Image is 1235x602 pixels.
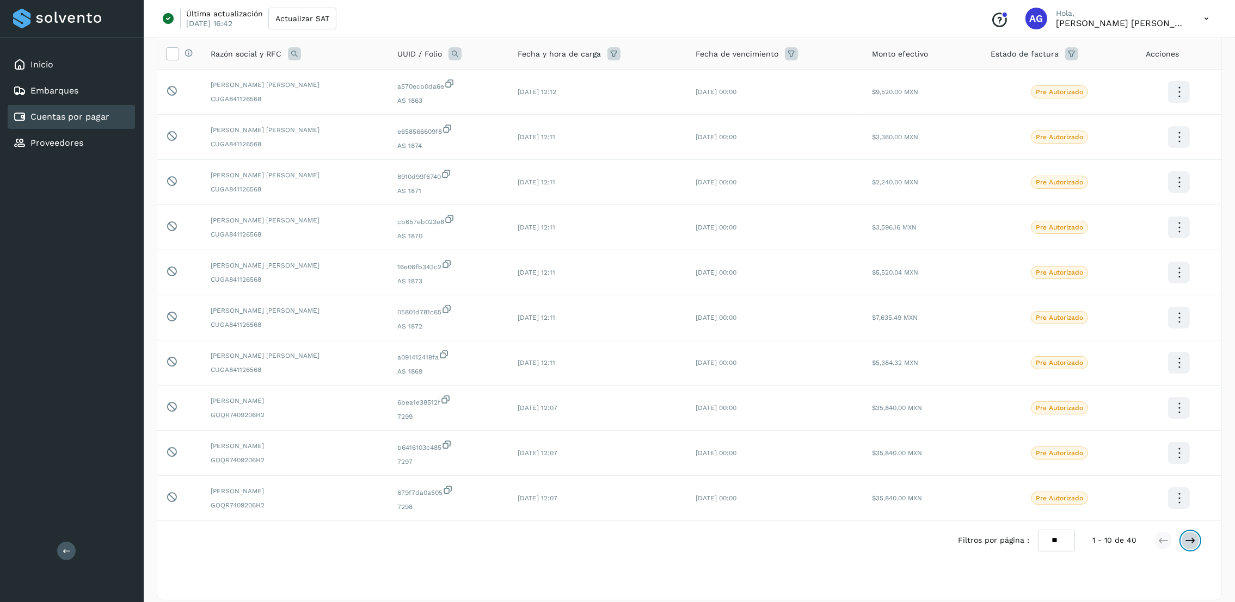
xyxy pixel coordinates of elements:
[211,365,380,375] span: CUGA841126568
[1036,359,1083,367] p: Pre Autorizado
[211,500,380,510] span: GOQR7409206H2
[1036,133,1083,141] p: Pre Autorizado
[1056,18,1187,28] p: Abigail Gonzalez Leon
[873,449,923,457] span: $35,840.00 MXN
[873,224,917,231] span: $3,596.16 MXN
[696,494,736,502] span: [DATE] 00:00
[518,314,555,321] span: [DATE] 12:11
[211,48,281,60] span: Razón social y RFC
[211,80,380,90] span: [PERSON_NAME] [PERSON_NAME]
[211,229,380,239] span: CUGA841126568
[211,215,380,225] span: [PERSON_NAME] [PERSON_NAME]
[873,133,919,141] span: $3,360.00 MXN
[8,53,135,77] div: Inicio
[873,314,918,321] span: $7,635.49 MXN
[397,457,501,467] span: 7297
[211,441,380,451] span: [PERSON_NAME]
[211,125,380,135] span: [PERSON_NAME] [PERSON_NAME]
[696,449,736,457] span: [DATE] 00:00
[397,394,501,407] span: 6bea1e38512f
[211,260,380,270] span: [PERSON_NAME] [PERSON_NAME]
[30,111,109,122] a: Cuentas por pagar
[873,269,919,276] span: $5,520.04 MXN
[873,48,929,60] span: Monto efectivo
[518,88,556,96] span: [DATE] 12:12
[8,79,135,103] div: Embarques
[268,8,336,29] button: Actualizar SAT
[1036,88,1083,96] p: Pre Autorizado
[397,48,442,60] span: UUID / Folio
[518,269,555,276] span: [DATE] 12:11
[696,133,736,141] span: [DATE] 00:00
[518,359,555,367] span: [DATE] 12:11
[397,96,501,105] span: AS 1863
[397,141,501,151] span: AS 1874
[211,320,380,330] span: CUGA841126568
[211,306,380,315] span: [PERSON_NAME] [PERSON_NAME]
[696,88,736,96] span: [DATE] 00:00
[211,275,380,284] span: CUGA841126568
[397,321,501,331] span: AS 1872
[1036,178,1083,186] p: Pre Autorizado
[1036,224,1083,231] p: Pre Autorizado
[397,78,501,91] span: a570ecb0da6e
[873,178,919,186] span: $2,240.00 MXN
[397,412,501,421] span: 7299
[397,214,501,227] span: cb657eb023e8
[696,404,736,412] span: [DATE] 00:00
[1036,314,1083,321] p: Pre Autorizado
[1036,494,1083,502] p: Pre Autorizado
[518,404,557,412] span: [DATE] 12:07
[1036,404,1083,412] p: Pre Autorizado
[696,178,736,186] span: [DATE] 00:00
[1092,535,1136,546] span: 1 - 10 de 40
[30,85,78,96] a: Embarques
[958,535,1029,546] span: Filtros por página :
[1146,48,1179,60] span: Acciones
[397,231,501,241] span: AS 1870
[211,455,380,465] span: GOQR7409206H2
[873,494,923,502] span: $35,840.00 MXN
[397,349,501,362] span: a091412419fa
[518,133,555,141] span: [DATE] 12:11
[211,139,380,149] span: CUGA841126568
[397,367,501,376] span: AS 1869
[275,15,329,22] span: Actualizar SAT
[397,186,501,196] span: AS 1871
[8,131,135,155] div: Proveedores
[696,224,736,231] span: [DATE] 00:00
[397,259,501,272] span: 16e06fb343c2
[696,269,736,276] span: [DATE] 00:00
[518,494,557,502] span: [DATE] 12:07
[397,439,501,452] span: b6416103c485
[30,138,83,148] a: Proveedores
[991,48,1059,60] span: Estado de factura
[518,48,601,60] span: Fecha y hora de carga
[397,169,501,182] span: 8910d99f6740
[397,502,501,512] span: 7298
[211,396,380,406] span: [PERSON_NAME]
[8,105,135,129] div: Cuentas por pagar
[211,351,380,361] span: [PERSON_NAME] [PERSON_NAME]
[211,94,380,104] span: CUGA841126568
[518,449,557,457] span: [DATE] 12:07
[211,410,380,420] span: GOQR7409206H2
[186,9,263,18] p: Última actualización
[397,276,501,286] span: AS 1873
[211,170,380,180] span: [PERSON_NAME] [PERSON_NAME]
[518,224,555,231] span: [DATE] 12:11
[1056,9,1187,18] p: Hola,
[186,18,232,28] p: [DATE] 16:42
[211,184,380,194] span: CUGA841126568
[873,404,923,412] span: $35,840.00 MXN
[873,359,919,367] span: $5,384.32 MXN
[1036,449,1083,457] p: Pre Autorizado
[397,304,501,317] span: 05801d781c65
[696,314,736,321] span: [DATE] 00:00
[696,359,736,367] span: [DATE] 00:00
[397,123,501,136] span: e658566609f8
[30,59,53,70] a: Inicio
[211,486,380,496] span: [PERSON_NAME]
[696,48,778,60] span: Fecha de vencimiento
[397,485,501,498] span: 679f7da0a505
